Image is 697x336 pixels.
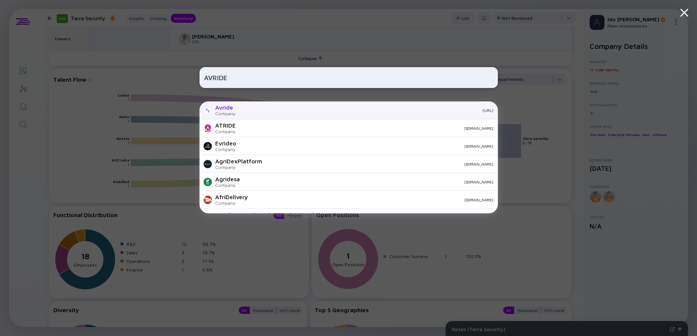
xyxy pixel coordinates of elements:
[215,194,248,200] div: AfriDelivery
[215,104,235,111] div: Avride
[215,200,248,206] div: Company
[246,180,493,184] div: [DOMAIN_NAME]
[215,140,236,147] div: Evrideo
[215,164,262,170] div: Company
[242,144,493,148] div: [DOMAIN_NAME]
[268,162,493,166] div: [DOMAIN_NAME]
[215,158,262,164] div: AgriDexPlatform
[215,111,235,116] div: Company
[254,198,493,202] div: [DOMAIN_NAME]
[215,211,314,218] div: Agridera Seeds and Agriculture Ltd
[215,182,240,188] div: Company
[242,126,493,131] div: [DOMAIN_NAME]
[204,71,493,84] input: Search Company or Investor...
[215,129,236,134] div: Company
[215,122,236,129] div: ATRIDE
[215,176,240,182] div: Agridesa
[241,108,493,113] div: [URL]
[215,147,236,152] div: Company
